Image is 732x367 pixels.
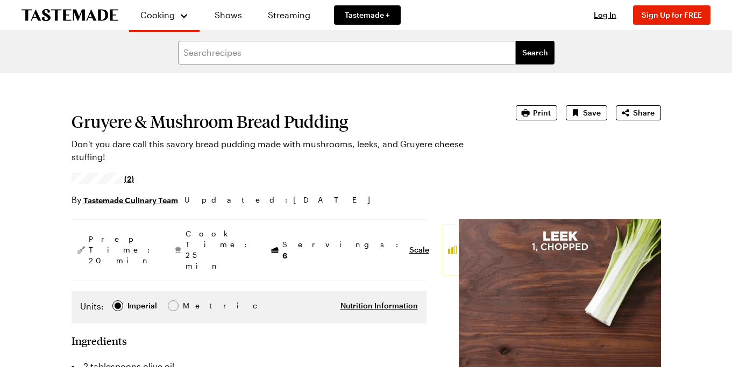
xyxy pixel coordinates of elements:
[124,173,134,184] span: (2)
[633,5,710,25] button: Sign Up for FREE
[80,300,205,315] div: Imperial Metric
[83,194,178,206] a: Tastemade Culinary Team
[127,300,157,312] div: Imperial
[409,244,429,255] button: Scale
[72,112,486,131] h1: Gruyere & Mushroom Bread Pudding
[89,234,155,266] span: Prep Time: 20 min
[72,334,127,347] h2: Ingredients
[633,107,655,118] span: Share
[522,47,548,58] span: Search
[334,5,401,25] a: Tastemade +
[184,194,381,206] span: Updated : [DATE]
[282,239,404,261] span: Servings:
[533,107,551,118] span: Print
[616,105,661,120] button: Share
[72,138,486,163] p: Don't you dare call this savory bread pudding made with mushrooms, leeks, and Gruyere cheese stuf...
[594,10,616,19] span: Log In
[345,10,390,20] span: Tastemade +
[642,10,702,19] span: Sign Up for FREE
[584,10,627,20] button: Log In
[80,300,104,313] label: Units:
[22,9,118,21] a: To Tastemade Home Page
[140,4,189,26] button: Cooking
[183,300,207,312] span: Metric
[72,174,134,183] a: 5/5 stars from 2 reviews
[566,105,607,120] button: Save recipe
[340,300,418,311] button: Nutrition Information
[140,10,175,20] span: Cooking
[186,228,252,271] span: Cook Time: 25 min
[127,300,158,312] span: Imperial
[72,193,178,206] p: By
[583,107,601,118] span: Save
[516,105,557,120] button: Print
[183,300,205,312] div: Metric
[516,41,555,64] button: filters
[282,250,287,260] span: 6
